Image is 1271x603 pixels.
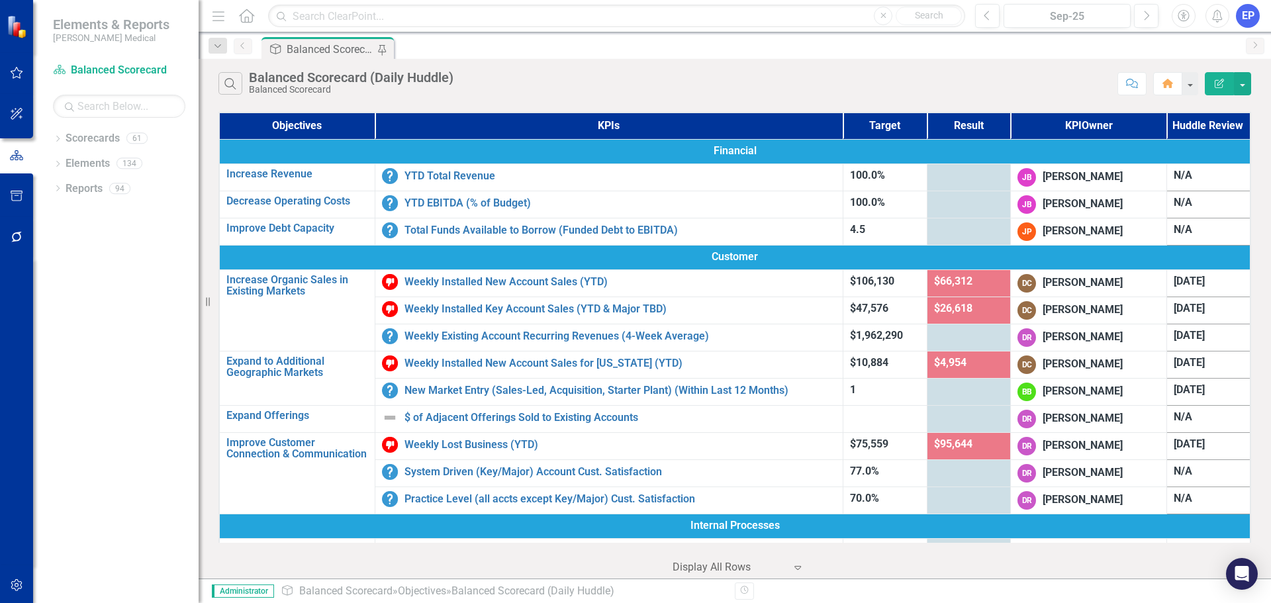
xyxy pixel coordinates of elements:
td: Double-Click to Edit Right Click for Context Menu [219,191,375,218]
a: Increase Organic Sales in Existing Markets [226,274,368,297]
img: No Information [382,222,398,238]
small: [PERSON_NAME] Medical [53,32,169,43]
div: 94 [109,183,130,194]
a: Practice Level (all accts except Key/Major) Cust. Satisfaction [404,493,836,505]
div: 134 [117,158,142,169]
td: Double-Click to Edit [1011,297,1166,324]
div: N/A [1174,410,1243,425]
img: No Information [382,383,398,398]
a: Expand to Additional Geographic Markets [226,355,368,379]
span: [DATE] [1174,329,1205,342]
a: Objectives [398,584,446,597]
div: [PERSON_NAME] [1043,438,1123,453]
div: DR [1017,491,1036,510]
a: Weekly Installed New Account Sales for [US_STATE] (YTD) [404,357,836,369]
div: DR [1017,543,1036,561]
td: Double-Click to Edit [1166,269,1250,297]
td: Double-Click to Edit Right Click for Context Menu [375,378,843,405]
td: Double-Click to Edit [1166,324,1250,351]
td: Double-Click to Edit [1011,538,1166,565]
a: Improve Debt Capacity [226,222,368,234]
span: Internal Processes [226,518,1243,533]
span: [DATE] [1174,275,1205,287]
div: N/A [1174,168,1243,183]
div: DR [1017,464,1036,483]
span: $4,954 [934,356,966,369]
a: Expand Offerings [226,410,368,422]
div: [PERSON_NAME] [1043,357,1123,372]
td: Double-Click to Edit Right Click for Context Menu [375,297,843,324]
span: 70.0% [850,492,879,504]
div: BB [1017,383,1036,401]
span: $10,884 [850,356,888,369]
div: N/A [1174,222,1243,238]
div: [PERSON_NAME] [1043,330,1123,345]
span: 100.0% [850,169,885,181]
td: Double-Click to Edit [1166,378,1250,405]
span: 100.0% [850,196,885,209]
a: Weekly Existing Account Recurring Revenues (4-Week Average) [404,330,836,342]
td: Double-Click to Edit [1011,269,1166,297]
div: [PERSON_NAME] [1043,465,1123,481]
div: Balanced Scorecard (Daily Huddle) [249,70,453,85]
img: Not Defined [382,410,398,426]
img: No Information [382,464,398,480]
div: [PERSON_NAME] [1043,169,1123,185]
div: 61 [126,133,148,144]
a: Scorecards [66,131,120,146]
a: Improve Customer Connection & Communication [226,437,368,460]
a: Weekly Installed New Account Sales (YTD) [404,276,836,288]
td: Double-Click to Edit [1166,538,1250,565]
img: Below Target [382,301,398,317]
div: Balanced Scorecard (Daily Huddle) [287,41,374,58]
a: Elements [66,156,110,171]
span: [DATE] [1174,302,1205,314]
td: Double-Click to Edit [1011,218,1166,245]
td: Double-Click to Edit [1166,191,1250,218]
a: $ of Adjacent Offerings Sold to Existing Accounts [404,412,836,424]
div: Balanced Scorecard (Daily Huddle) [451,584,614,597]
span: $26,618 [934,302,972,314]
img: ClearPoint Strategy [7,15,30,38]
div: N/A [1174,195,1243,210]
td: Double-Click to Edit Right Click for Context Menu [375,405,843,432]
img: No Information [382,195,398,211]
td: Double-Click to Edit [1011,351,1166,378]
div: DC [1017,355,1036,374]
td: Double-Click to Edit [1166,351,1250,378]
span: $75,559 [850,438,888,450]
div: [PERSON_NAME] [1043,411,1123,426]
div: DC [1017,301,1036,320]
td: Double-Click to Edit [1011,405,1166,432]
img: No Information [382,328,398,344]
div: EP [1236,4,1260,28]
td: Double-Click to Edit Right Click for Context Menu [375,191,843,218]
span: [DATE] [1174,438,1205,450]
img: No Information [382,543,398,559]
td: Double-Click to Edit Right Click for Context Menu [375,351,843,378]
div: N/A [1174,491,1243,506]
img: Below Target [382,274,398,290]
td: Double-Click to Edit Right Click for Context Menu [375,324,843,351]
td: Double-Click to Edit [1011,378,1166,405]
td: Double-Click to Edit [219,245,1250,269]
img: Below Target [382,437,398,453]
td: Double-Click to Edit [1166,459,1250,487]
div: DR [1017,410,1036,428]
td: Double-Click to Edit Right Click for Context Menu [375,459,843,487]
span: Financial [226,144,1243,159]
span: $1,962,290 [850,329,903,342]
div: N/A [1174,464,1243,479]
td: Double-Click to Edit Right Click for Context Menu [375,269,843,297]
input: Search Below... [53,95,185,118]
span: 77.0% [850,465,879,477]
button: Search [896,7,962,25]
a: New Market Entry (Sales-Led, Acquisition, Starter Plant) (Within Last 12 Months) [404,385,836,396]
td: Double-Click to Edit [1011,459,1166,487]
div: Balanced Scorecard [249,85,453,95]
span: Search [915,10,943,21]
button: Sep-25 [1004,4,1131,28]
td: Double-Click to Edit Right Click for Context Menu [375,218,843,245]
div: DR [1017,437,1036,455]
td: Double-Click to Edit [1166,163,1250,191]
